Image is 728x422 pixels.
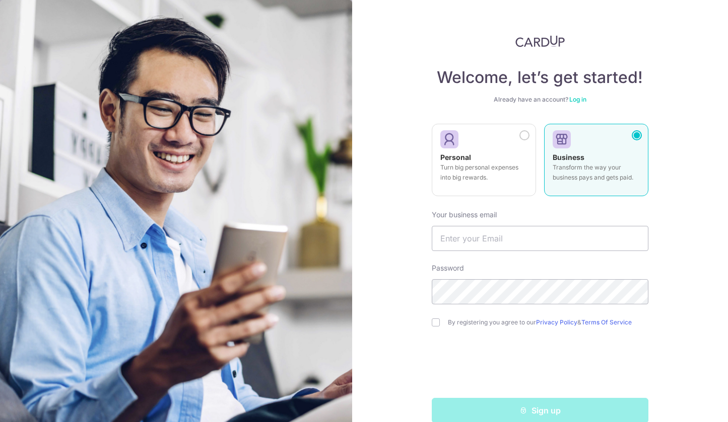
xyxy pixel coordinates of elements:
p: Transform the way your business pays and gets paid. [553,162,640,183]
input: Enter your Email [432,226,648,251]
img: CardUp Logo [515,35,565,47]
iframe: reCAPTCHA [464,347,617,386]
label: Your business email [432,210,497,220]
strong: Business [553,153,584,161]
a: Business Transform the way your business pays and gets paid. [544,124,648,202]
p: Turn big personal expenses into big rewards. [440,162,527,183]
div: Already have an account? [432,96,648,104]
a: Privacy Policy [536,318,577,326]
strong: Personal [440,153,471,161]
label: By registering you agree to our & [448,318,648,326]
a: Log in [569,96,586,103]
label: Password [432,263,464,273]
a: Terms Of Service [581,318,632,326]
a: Personal Turn big personal expenses into big rewards. [432,124,536,202]
h4: Welcome, let’s get started! [432,67,648,88]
